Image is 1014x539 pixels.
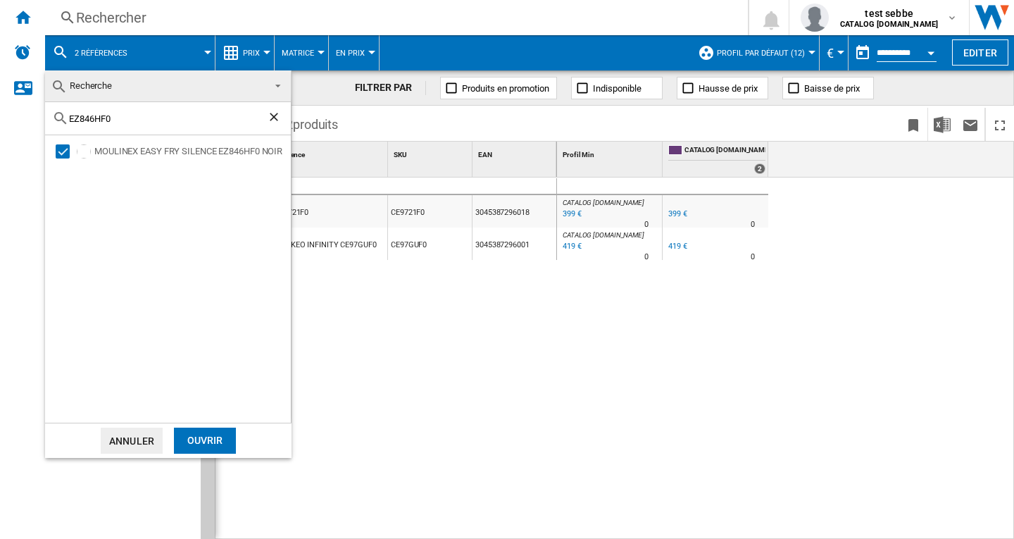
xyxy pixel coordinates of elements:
[70,80,112,91] span: Recherche
[174,428,236,454] div: Ouvrir
[101,428,163,454] button: Annuler
[94,144,289,159] div: MOULINEX EASY FRY SILENCE EZ846HF0 NOIR
[56,144,77,159] md-checkbox: Select
[69,113,267,124] input: Rechercher dans les références
[267,110,284,127] ng-md-icon: Effacer la recherche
